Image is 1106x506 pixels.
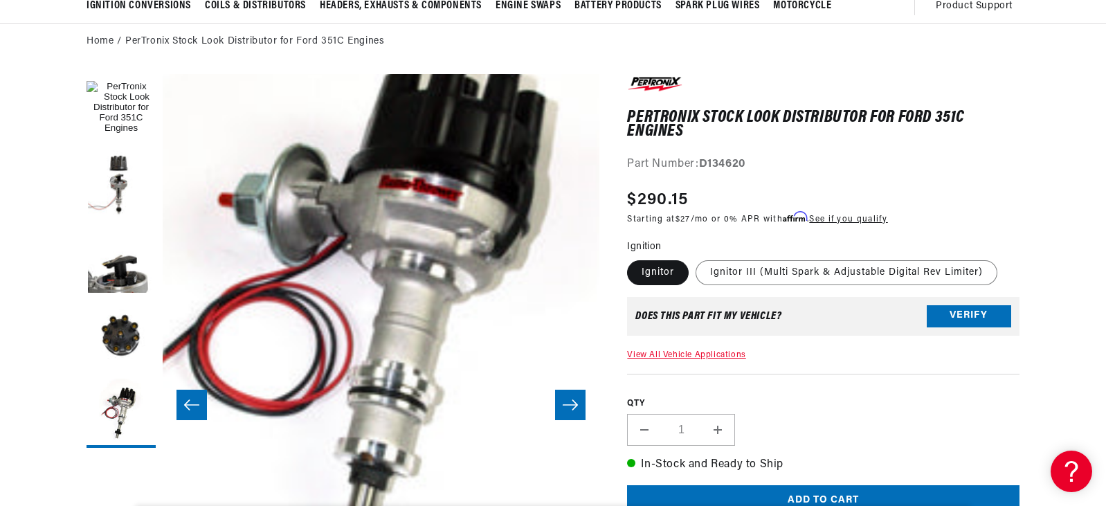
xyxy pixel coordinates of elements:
button: Load image 3 in gallery view [87,226,156,296]
button: Slide right [555,390,586,420]
button: Load image 4 in gallery view [87,302,156,372]
button: Verify [927,305,1011,327]
span: Affirm [783,212,807,222]
button: Slide left [176,390,207,420]
a: Home [87,34,114,49]
div: Part Number: [627,156,1019,174]
div: Does This part fit My vehicle? [635,311,781,322]
a: See if you qualify - Learn more about Affirm Financing (opens in modal) [809,215,887,224]
span: $290.15 [627,188,688,213]
button: Load image 2 in gallery view [87,150,156,219]
label: Ignitor III (Multi Spark & Adjustable Digital Rev Limiter) [696,260,997,285]
button: Load image 1 in gallery view [87,74,156,143]
nav: breadcrumbs [87,34,1019,49]
span: $27 [676,215,691,224]
p: Starting at /mo or 0% APR with . [627,213,887,226]
h1: PerTronix Stock Look Distributor for Ford 351C Engines [627,111,1019,139]
label: QTY [627,398,1019,410]
p: In-Stock and Ready to Ship [627,456,1019,474]
a: PerTronix Stock Look Distributor for Ford 351C Engines [125,34,384,49]
button: Load image 5 in gallery view [87,379,156,448]
strong: D134620 [699,159,745,170]
label: Ignitor [627,260,689,285]
legend: Ignition [627,240,662,254]
a: View All Vehicle Applications [627,351,745,359]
